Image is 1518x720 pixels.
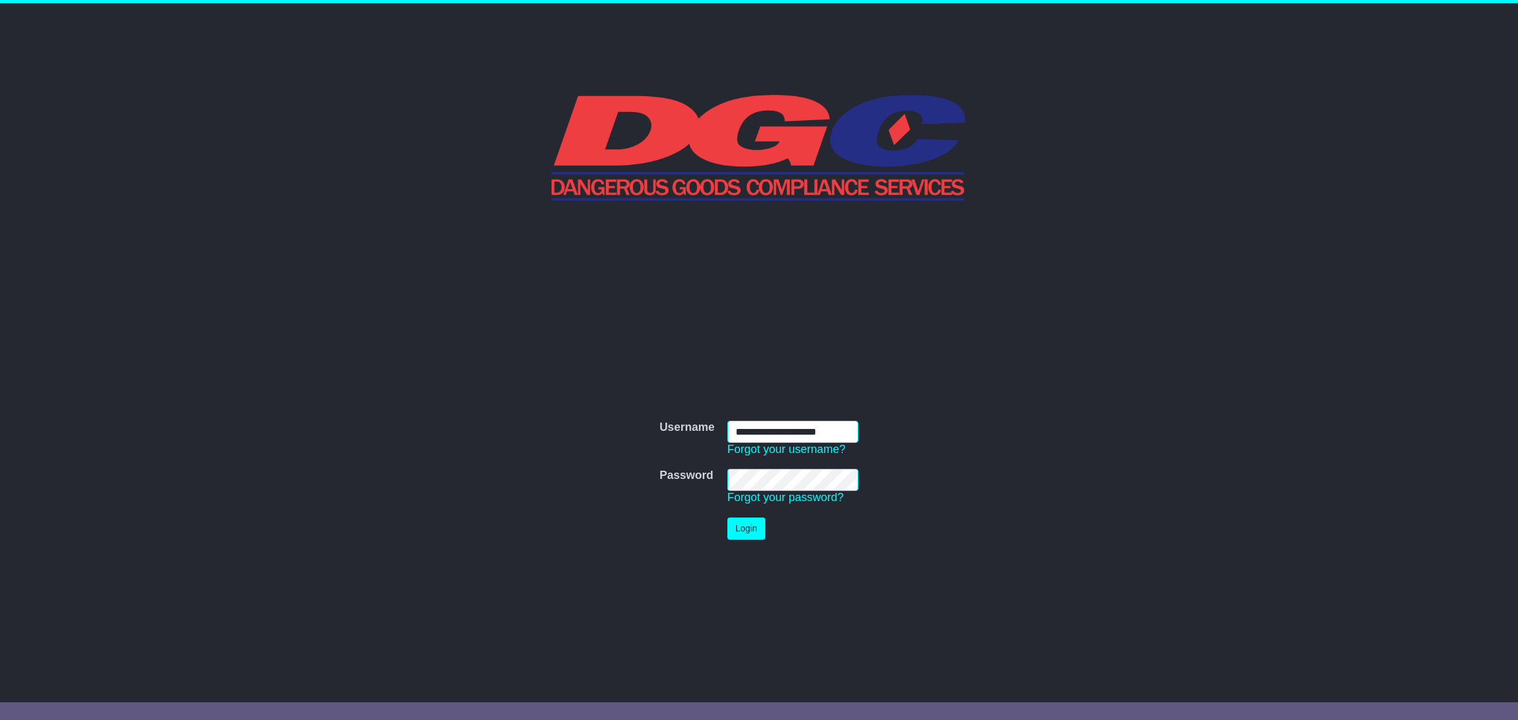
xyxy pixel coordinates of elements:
a: Forgot your password? [727,491,844,504]
img: DGC QLD [552,93,967,201]
label: Username [660,421,715,435]
a: Forgot your username? [727,443,846,456]
label: Password [660,469,713,483]
button: Login [727,518,765,540]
